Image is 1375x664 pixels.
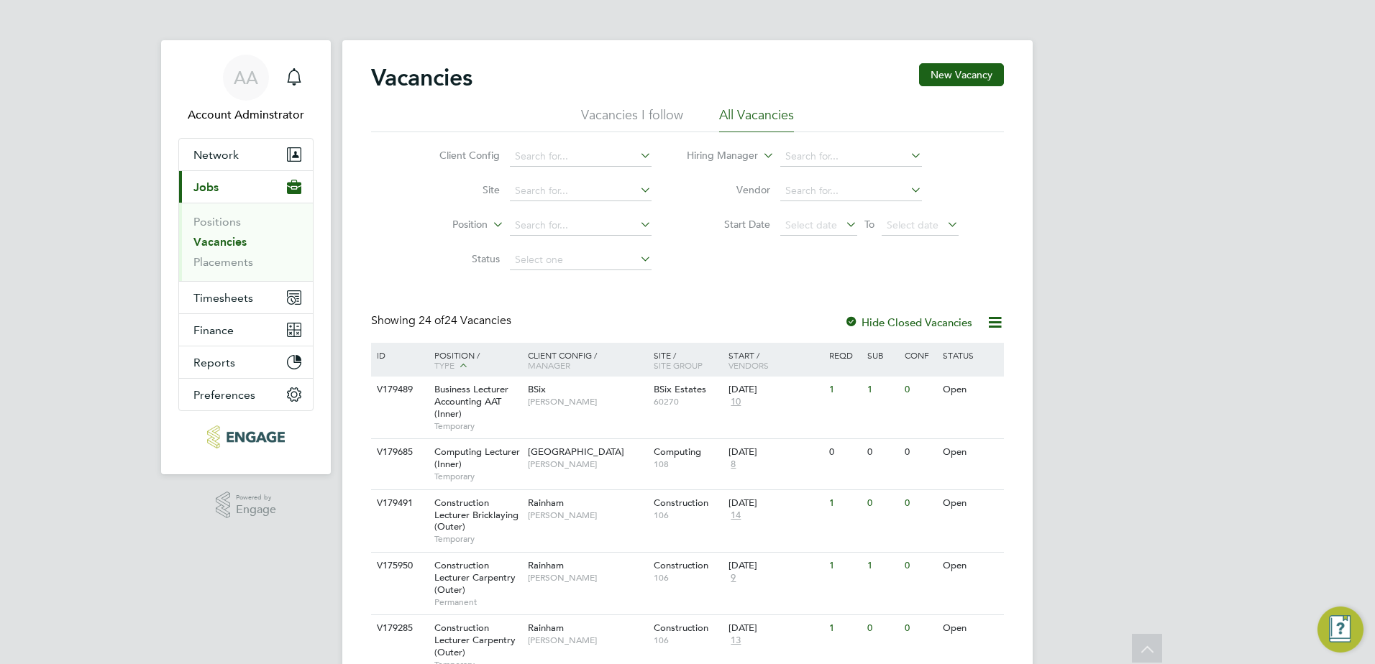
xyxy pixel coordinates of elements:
span: Computing Lecturer (Inner) [434,446,520,470]
div: Position / [424,343,524,379]
button: Reports [179,346,313,378]
div: V179489 [373,377,424,403]
div: V179491 [373,490,424,517]
span: Powered by [236,492,276,504]
span: Type [434,359,454,371]
div: 0 [864,439,901,466]
span: Rainham [528,559,564,571]
div: 0 [901,439,938,466]
a: AAAccount Adminstrator [178,55,314,124]
button: Engage Resource Center [1317,607,1363,653]
img: protocol-logo-retina.png [207,425,284,448]
input: Search for... [780,147,922,167]
span: BSix Estates [654,383,706,395]
span: [GEOGRAPHIC_DATA] [528,446,624,458]
label: Start Date [687,218,770,231]
div: [DATE] [728,384,822,396]
span: 108 [654,458,722,470]
span: Construction Lecturer Carpentry (Outer) [434,622,516,658]
span: Select date [887,218,938,231]
div: Site / [650,343,726,377]
span: Select date [785,218,837,231]
nav: Main navigation [161,40,331,474]
span: [PERSON_NAME] [528,396,647,407]
input: Search for... [780,181,922,201]
span: AA [234,68,258,87]
span: Permanent [434,596,521,608]
span: Temporary [434,420,521,432]
div: 1 [864,553,901,579]
span: 8 [728,458,738,471]
label: Hide Closed Vacancies [844,315,972,329]
div: ID [373,343,424,367]
button: New Vacancy [919,63,1004,86]
span: 106 [654,509,722,521]
span: 9 [728,572,738,584]
span: Jobs [193,180,219,194]
div: Status [939,343,1002,367]
label: Site [417,183,500,196]
div: V175950 [373,553,424,579]
span: 60270 [654,396,722,407]
span: Vendors [728,359,769,371]
span: Engage [236,504,276,516]
label: Status [417,252,500,265]
li: All Vacancies [719,106,794,132]
div: Open [939,490,1002,517]
span: 106 [654,635,722,646]
span: BSix [528,383,546,395]
span: Computing [654,446,701,458]
span: Construction [654,622,708,634]
label: Hiring Manager [675,149,758,163]
div: 1 [864,377,901,403]
span: 106 [654,572,722,584]
div: 0 [901,377,938,403]
span: [PERSON_NAME] [528,572,647,584]
span: Construction [654,559,708,571]
button: Finance [179,314,313,346]
span: [PERSON_NAME] [528,509,647,521]
div: Open [939,377,1002,403]
h2: Vacancies [371,63,472,92]
span: Finance [193,323,234,337]
input: Search for... [510,147,652,167]
div: Sub [864,343,901,367]
div: Open [939,615,1002,642]
span: To [860,215,879,234]
span: Business Lecturer Accounting AAT (Inner) [434,383,508,420]
a: Placements [193,255,253,269]
button: Timesheets [179,282,313,313]
span: 24 of [419,313,444,328]
div: Reqd [826,343,863,367]
div: Open [939,439,1002,466]
div: Conf [901,343,938,367]
div: 0 [901,490,938,517]
input: Select one [510,250,652,270]
div: V179285 [373,615,424,642]
div: Showing [371,313,514,328]
div: 0 [901,553,938,579]
div: [DATE] [728,497,822,509]
div: 1 [826,553,863,579]
span: 13 [728,635,743,647]
div: 1 [826,615,863,642]
a: Go to home page [178,425,314,448]
a: Vacancies [193,235,247,249]
span: Rainham [528,497,564,509]
span: Network [193,148,239,162]
div: 0 [901,615,938,642]
input: Search for... [510,216,652,236]
span: Temporary [434,533,521,545]
span: [PERSON_NAME] [528,458,647,470]
label: Client Config [417,149,500,162]
div: Jobs [179,203,313,281]
div: [DATE] [728,446,822,458]
label: Position [405,218,488,232]
span: 24 Vacancies [419,313,511,328]
span: Preferences [193,388,255,402]
div: 1 [826,490,863,517]
span: Construction Lecturer Carpentry (Outer) [434,559,516,596]
button: Network [179,139,313,170]
span: Manager [528,359,570,371]
input: Search for... [510,181,652,201]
